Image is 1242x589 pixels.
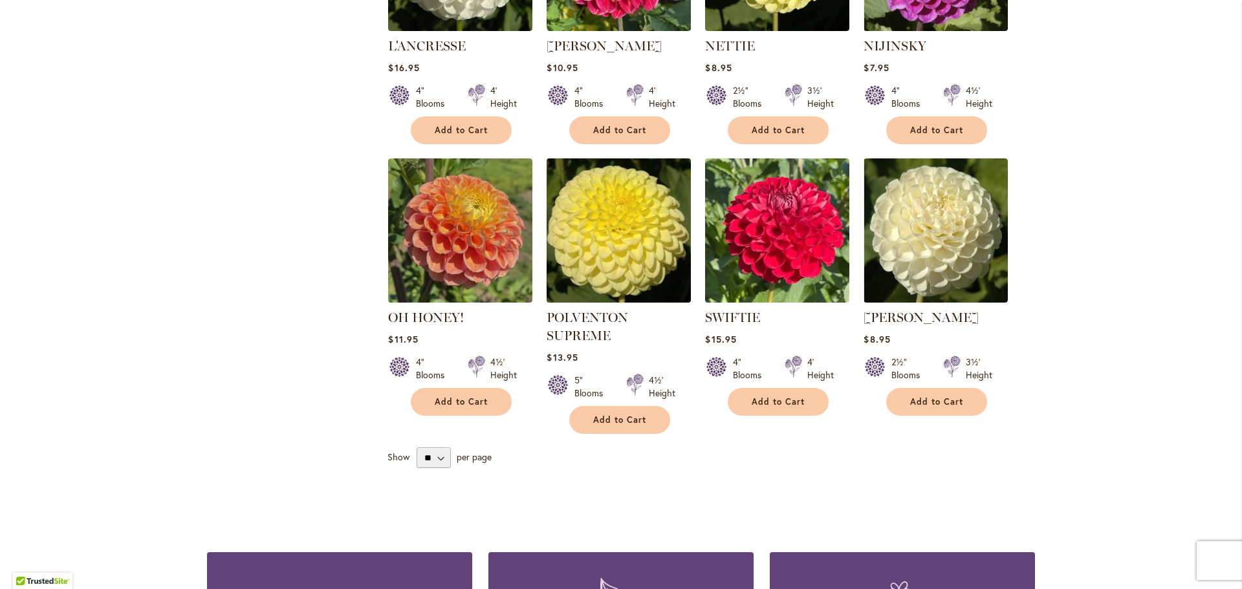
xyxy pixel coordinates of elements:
[966,84,992,110] div: 4½' Height
[416,84,452,110] div: 4" Blooms
[733,356,769,381] div: 4" Blooms
[864,38,926,54] a: NIJINSKY
[411,388,512,416] button: Add to Cart
[416,356,452,381] div: 4" Blooms
[807,84,834,110] div: 3½' Height
[569,406,670,434] button: Add to Cart
[886,116,987,144] button: Add to Cart
[864,333,890,345] span: $8.95
[649,374,675,400] div: 4½' Height
[411,116,512,144] button: Add to Cart
[547,61,578,74] span: $10.95
[728,388,829,416] button: Add to Cart
[891,84,928,110] div: 4" Blooms
[966,356,992,381] div: 3½' Height
[490,356,517,381] div: 4½' Height
[705,293,849,305] a: SWIFTIE
[547,310,628,343] a: POLVENTON SUPREME
[649,84,675,110] div: 4' Height
[705,61,732,74] span: $8.95
[864,21,1008,34] a: NIJINSKY
[388,293,532,305] a: Oh Honey!
[752,125,805,136] span: Add to Cart
[891,356,928,381] div: 2½" Blooms
[490,84,517,110] div: 4' Height
[752,396,805,407] span: Add to Cart
[435,396,488,407] span: Add to Cart
[435,125,488,136] span: Add to Cart
[543,155,695,306] img: POLVENTON SUPREME
[388,38,466,54] a: L'ANCRESSE
[387,451,409,463] span: Show
[574,374,611,400] div: 5" Blooms
[705,310,760,325] a: SWIFTIE
[547,351,578,363] span: $13.95
[457,451,492,463] span: per page
[728,116,829,144] button: Add to Cart
[547,21,691,34] a: Matty Boo
[388,310,464,325] a: OH HONEY!
[864,310,979,325] a: [PERSON_NAME]
[733,84,769,110] div: 2½" Blooms
[388,21,532,34] a: L'ANCRESSE
[593,125,646,136] span: Add to Cart
[547,293,691,305] a: POLVENTON SUPREME
[807,356,834,381] div: 4' Height
[569,116,670,144] button: Add to Cart
[705,38,755,54] a: NETTIE
[910,396,963,407] span: Add to Cart
[388,158,532,303] img: Oh Honey!
[864,61,889,74] span: $7.95
[864,293,1008,305] a: WHITE NETTIE
[10,543,46,579] iframe: Launch Accessibility Center
[574,84,611,110] div: 4" Blooms
[388,333,418,345] span: $11.95
[864,158,1008,303] img: WHITE NETTIE
[886,388,987,416] button: Add to Cart
[705,333,736,345] span: $15.95
[705,158,849,303] img: SWIFTIE
[705,21,849,34] a: NETTIE
[593,414,646,425] span: Add to Cart
[910,125,963,136] span: Add to Cart
[547,38,662,54] a: [PERSON_NAME]
[388,61,419,74] span: $16.95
